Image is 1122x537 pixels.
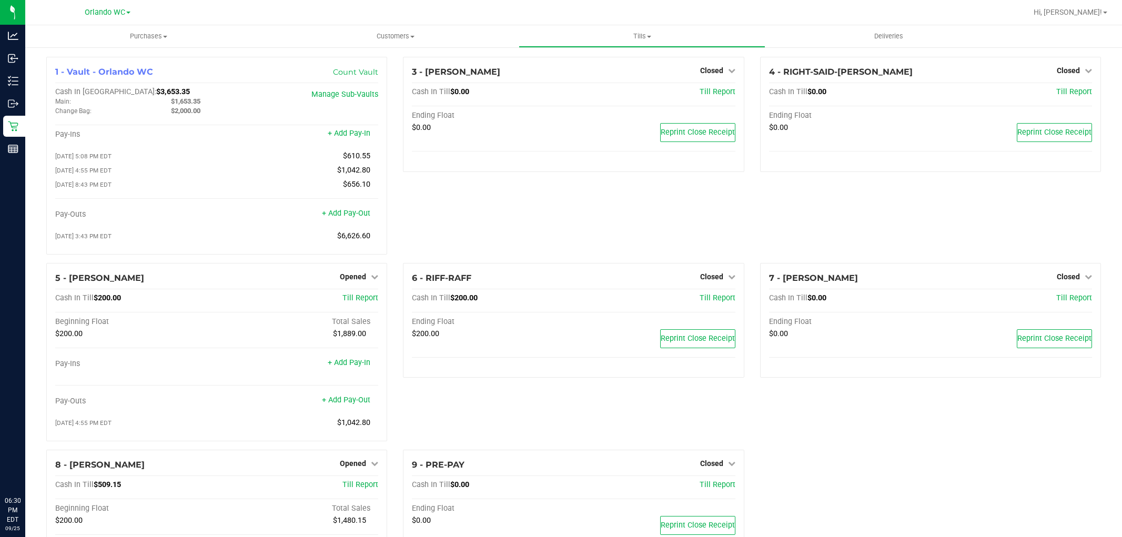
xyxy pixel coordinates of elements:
[272,32,518,41] span: Customers
[1034,8,1102,16] span: Hi, [PERSON_NAME]!
[412,123,431,132] span: $0.00
[769,111,931,120] div: Ending Float
[519,25,765,47] a: Tills
[8,121,18,131] inline-svg: Retail
[333,516,366,525] span: $1,480.15
[55,181,112,188] span: [DATE] 8:43 PM EDT
[171,97,200,105] span: $1,653.35
[55,329,83,338] span: $200.00
[412,480,450,489] span: Cash In Till
[412,317,573,327] div: Ending Float
[55,153,112,160] span: [DATE] 5:08 PM EDT
[700,87,735,96] a: Till Report
[1017,334,1091,343] span: Reprint Close Receipt
[217,504,378,513] div: Total Sales
[55,273,144,283] span: 5 - [PERSON_NAME]
[450,293,478,302] span: $200.00
[342,293,378,302] a: Till Report
[519,32,765,41] span: Tills
[769,273,858,283] span: 7 - [PERSON_NAME]
[769,293,807,302] span: Cash In Till
[807,293,826,302] span: $0.00
[25,32,272,41] span: Purchases
[412,87,450,96] span: Cash In Till
[342,480,378,489] span: Till Report
[55,232,112,240] span: [DATE] 3:43 PM EDT
[85,8,125,17] span: Orlando WC
[25,25,272,47] a: Purchases
[1057,272,1080,281] span: Closed
[412,504,573,513] div: Ending Float
[412,516,431,525] span: $0.00
[450,480,469,489] span: $0.00
[55,516,83,525] span: $200.00
[55,460,145,470] span: 8 - [PERSON_NAME]
[700,480,735,489] a: Till Report
[55,130,217,139] div: Pay-Ins
[11,453,42,484] iframe: Resource center
[412,293,450,302] span: Cash In Till
[343,151,370,160] span: $610.55
[55,419,112,427] span: [DATE] 4:55 PM EDT
[412,67,500,77] span: 3 - [PERSON_NAME]
[322,396,370,404] a: + Add Pay-Out
[1056,293,1092,302] a: Till Report
[860,32,917,41] span: Deliveries
[769,329,788,338] span: $0.00
[333,329,366,338] span: $1,889.00
[8,76,18,86] inline-svg: Inventory
[55,107,92,115] span: Change Bag:
[700,272,723,281] span: Closed
[661,334,735,343] span: Reprint Close Receipt
[337,231,370,240] span: $6,626.60
[311,90,378,99] a: Manage Sub-Vaults
[700,293,735,302] a: Till Report
[8,98,18,109] inline-svg: Outbound
[55,293,94,302] span: Cash In Till
[55,87,156,96] span: Cash In [GEOGRAPHIC_DATA]:
[55,480,94,489] span: Cash In Till
[337,166,370,175] span: $1,042.80
[55,397,217,406] div: Pay-Outs
[55,317,217,327] div: Beginning Float
[700,459,723,468] span: Closed
[700,66,723,75] span: Closed
[660,329,735,348] button: Reprint Close Receipt
[807,87,826,96] span: $0.00
[333,67,378,77] a: Count Vault
[272,25,519,47] a: Customers
[5,524,21,532] p: 09/25
[769,317,931,327] div: Ending Float
[1057,66,1080,75] span: Closed
[55,98,71,105] span: Main:
[55,359,217,369] div: Pay-Ins
[8,31,18,41] inline-svg: Analytics
[769,87,807,96] span: Cash In Till
[769,123,788,132] span: $0.00
[94,480,121,489] span: $509.15
[8,53,18,64] inline-svg: Inbound
[1017,123,1092,142] button: Reprint Close Receipt
[156,87,190,96] span: $3,653.35
[328,358,370,367] a: + Add Pay-In
[1056,87,1092,96] a: Till Report
[660,123,735,142] button: Reprint Close Receipt
[94,293,121,302] span: $200.00
[8,144,18,154] inline-svg: Reports
[765,25,1012,47] a: Deliveries
[450,87,469,96] span: $0.00
[337,418,370,427] span: $1,042.80
[55,210,217,219] div: Pay-Outs
[55,504,217,513] div: Beginning Float
[661,128,735,137] span: Reprint Close Receipt
[412,329,439,338] span: $200.00
[661,521,735,530] span: Reprint Close Receipt
[412,460,464,470] span: 9 - PRE-PAY
[171,107,200,115] span: $2,000.00
[412,273,471,283] span: 6 - RIFF-RAFF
